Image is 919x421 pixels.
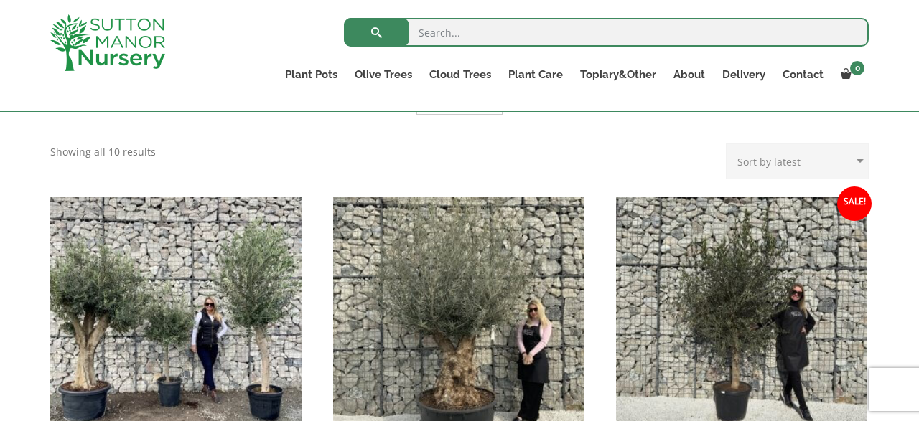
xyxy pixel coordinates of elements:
[346,65,421,85] a: Olive Trees
[837,186,872,221] span: Sale!
[774,65,832,85] a: Contact
[344,18,869,47] input: Search...
[726,143,869,179] select: Shop order
[665,65,714,85] a: About
[500,65,572,85] a: Plant Care
[50,143,156,161] p: Showing all 10 results
[850,61,864,75] span: 0
[572,65,665,85] a: Topiary&Other
[714,65,774,85] a: Delivery
[276,65,346,85] a: Plant Pots
[50,14,165,71] img: logo
[421,65,500,85] a: Cloud Trees
[832,65,869,85] a: 0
